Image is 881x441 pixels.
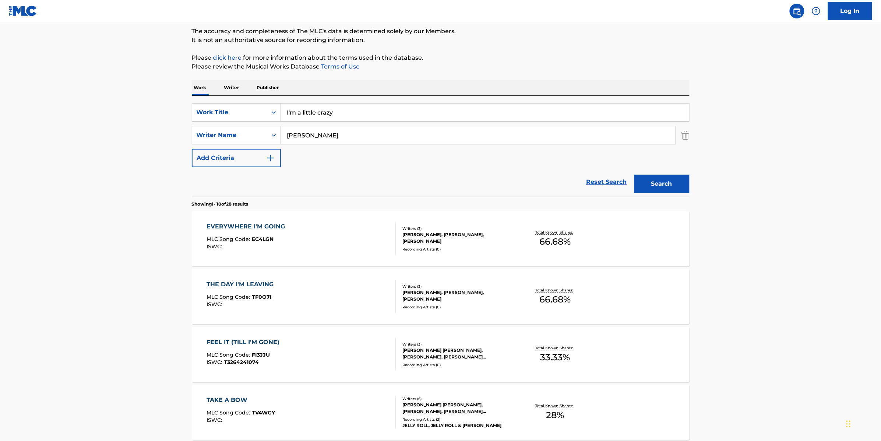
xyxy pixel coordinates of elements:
[252,236,274,242] span: EC4LGN
[252,351,270,358] span: FI3JJU
[809,4,824,18] div: Help
[540,351,570,364] span: 33.33 %
[207,417,224,423] span: ISWC :
[403,422,514,429] div: JELLY ROLL, JELLY ROLL & [PERSON_NAME]
[207,280,277,289] div: THE DAY I'M LEAVING
[207,243,224,250] span: ISWC :
[812,7,821,15] img: help
[403,396,514,402] div: Writers ( 6 )
[207,351,252,358] span: MLC Song Code :
[536,403,575,409] p: Total Known Shares:
[192,385,690,440] a: TAKE A BOWMLC Song Code:TV4WGYISWC:Writers (6)[PERSON_NAME] [PERSON_NAME], [PERSON_NAME], [PERSON...
[583,174,631,190] a: Reset Search
[403,347,514,360] div: [PERSON_NAME] [PERSON_NAME], [PERSON_NAME], [PERSON_NAME] [PERSON_NAME]
[403,362,514,368] div: Recording Artists ( 0 )
[634,175,690,193] button: Search
[207,236,252,242] span: MLC Song Code :
[197,131,263,140] div: Writer Name
[192,327,690,382] a: FEEL IT (TILL I'M GONE)MLC Song Code:FI3JJUISWC:T3264241074Writers (3)[PERSON_NAME] [PERSON_NAME]...
[197,108,263,117] div: Work Title
[536,287,575,293] p: Total Known Shares:
[192,53,690,62] p: Please for more information about the terms used in the database.
[790,4,804,18] a: Public Search
[192,149,281,167] button: Add Criteria
[403,289,514,302] div: [PERSON_NAME], [PERSON_NAME], [PERSON_NAME]
[192,201,249,207] p: Showing 1 - 10 of 28 results
[192,80,209,95] p: Work
[207,359,224,365] span: ISWC :
[540,293,571,306] span: 66.68 %
[266,154,275,162] img: 9d2ae6d4665cec9f34b9.svg
[540,235,571,248] span: 66.68 %
[207,338,283,347] div: FEEL IT (TILL I'M GONE)
[320,63,360,70] a: Terms of Use
[403,246,514,252] div: Recording Artists ( 0 )
[192,211,690,266] a: EVERYWHERE I'M GOINGMLC Song Code:EC4LGNISWC:Writers (3)[PERSON_NAME], [PERSON_NAME], [PERSON_NAM...
[403,226,514,231] div: Writers ( 3 )
[844,406,881,441] iframe: Chat Widget
[207,222,289,231] div: EVERYWHERE I'M GOING
[403,402,514,415] div: [PERSON_NAME] [PERSON_NAME], [PERSON_NAME], [PERSON_NAME] [PERSON_NAME] [PERSON_NAME] [PERSON_NAM...
[213,54,242,61] a: click here
[828,2,872,20] a: Log In
[846,413,851,435] div: Drag
[192,103,690,197] form: Search Form
[207,301,224,308] span: ISWC :
[536,230,575,235] p: Total Known Shares:
[255,80,281,95] p: Publisher
[546,409,564,422] span: 28 %
[9,6,37,16] img: MLC Logo
[222,80,242,95] p: Writer
[207,409,252,416] span: MLC Song Code :
[192,62,690,71] p: Please review the Musical Works Database
[403,231,514,245] div: [PERSON_NAME], [PERSON_NAME], [PERSON_NAME]
[536,345,575,351] p: Total Known Shares:
[224,359,259,365] span: T3264241074
[252,294,272,300] span: TF0O7I
[681,126,690,144] img: Delete Criterion
[793,7,801,15] img: search
[252,409,275,416] span: TV4WGY
[207,294,252,300] span: MLC Song Code :
[192,269,690,324] a: THE DAY I'M LEAVINGMLC Song Code:TF0O7IISWC:Writers (3)[PERSON_NAME], [PERSON_NAME], [PERSON_NAME...
[403,284,514,289] div: Writers ( 3 )
[192,27,690,36] p: The accuracy and completeness of The MLC's data is determined solely by our Members.
[403,417,514,422] div: Recording Artists ( 2 )
[403,304,514,310] div: Recording Artists ( 0 )
[207,396,275,405] div: TAKE A BOW
[192,36,690,45] p: It is not an authoritative source for recording information.
[403,342,514,347] div: Writers ( 3 )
